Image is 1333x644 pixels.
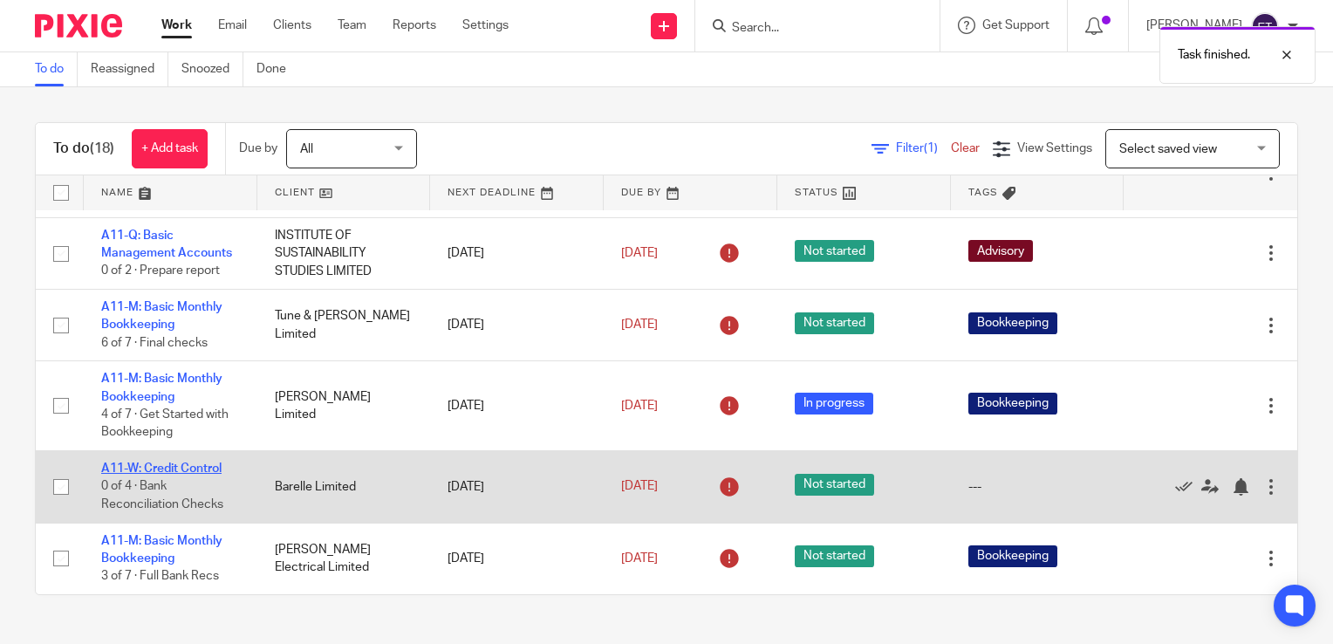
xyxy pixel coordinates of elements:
[257,451,431,523] td: Barelle Limited
[101,265,220,277] span: 0 of 2 · Prepare report
[161,17,192,34] a: Work
[256,52,299,86] a: Done
[393,17,436,34] a: Reports
[35,14,122,38] img: Pixie
[90,141,114,155] span: (18)
[300,143,313,155] span: All
[218,17,247,34] a: Email
[101,337,208,349] span: 6 of 7 · Final checks
[795,240,874,262] span: Not started
[181,52,243,86] a: Snoozed
[1017,142,1092,154] span: View Settings
[621,319,658,331] span: [DATE]
[795,312,874,334] span: Not started
[951,142,980,154] a: Clear
[101,408,229,439] span: 4 of 7 · Get Started with Bookkeeping
[53,140,114,158] h1: To do
[896,142,951,154] span: Filter
[257,217,431,289] td: INSTITUTE OF SUSTAINABILITY STUDIES LIMITED
[101,373,222,402] a: A11-M: Basic Monthly Bookkeeping
[101,301,222,331] a: A11-M: Basic Monthly Bookkeeping
[968,393,1057,414] span: Bookkeeping
[101,462,222,475] a: A11-W: Credit Control
[430,290,604,361] td: [DATE]
[968,188,998,197] span: Tags
[257,523,431,594] td: [PERSON_NAME] Electrical Limited
[338,17,366,34] a: Team
[430,217,604,289] td: [DATE]
[239,140,277,157] p: Due by
[430,361,604,451] td: [DATE]
[1175,478,1201,496] a: Mark as done
[621,400,658,412] span: [DATE]
[1251,12,1279,40] img: svg%3E
[462,17,509,34] a: Settings
[257,290,431,361] td: Tune & [PERSON_NAME] Limited
[795,545,874,567] span: Not started
[924,142,938,154] span: (1)
[621,552,658,565] span: [DATE]
[621,481,658,493] span: [DATE]
[968,312,1057,334] span: Bookkeeping
[273,17,311,34] a: Clients
[795,393,873,414] span: In progress
[968,240,1033,262] span: Advisory
[430,451,604,523] td: [DATE]
[430,523,604,594] td: [DATE]
[91,52,168,86] a: Reassigned
[101,570,219,582] span: 3 of 7 · Full Bank Recs
[795,474,874,496] span: Not started
[101,230,232,259] a: A11-Q: Basic Management Accounts
[132,129,208,168] a: + Add task
[968,545,1057,567] span: Bookkeeping
[101,481,223,511] span: 0 of 4 · Bank Reconciliation Checks
[101,535,222,565] a: A11-M: Basic Monthly Bookkeeping
[1178,46,1250,64] p: Task finished.
[1119,143,1217,155] span: Select saved view
[257,361,431,451] td: [PERSON_NAME] Limited
[35,52,78,86] a: To do
[968,478,1107,496] div: ---
[621,247,658,259] span: [DATE]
